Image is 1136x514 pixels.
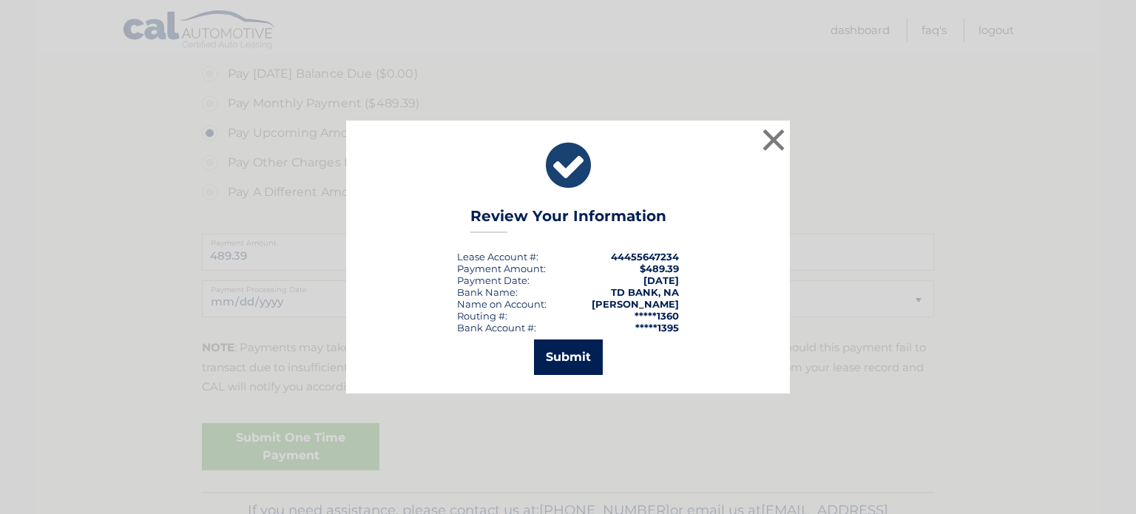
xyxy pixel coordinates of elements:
div: Bank Name: [457,286,518,298]
strong: TD BANK, NA [611,286,679,298]
h3: Review Your Information [470,207,666,233]
button: × [759,125,788,155]
strong: [PERSON_NAME] [592,298,679,310]
span: Payment Date [457,274,527,286]
span: [DATE] [643,274,679,286]
div: Lease Account #: [457,251,538,263]
strong: 44455647234 [611,251,679,263]
div: Name on Account: [457,298,547,310]
div: Routing #: [457,310,507,322]
div: Bank Account #: [457,322,536,334]
div: : [457,274,530,286]
button: Submit [534,339,603,375]
div: Payment Amount: [457,263,546,274]
span: $489.39 [640,263,679,274]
